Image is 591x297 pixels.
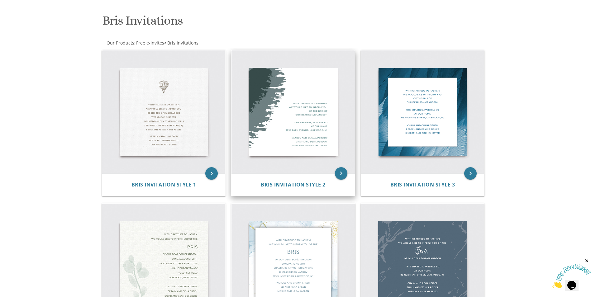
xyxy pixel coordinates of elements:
a: Bris Invitation Style 2 [261,182,326,188]
a: Bris Invitation Style 3 [390,182,455,188]
span: > [164,40,198,46]
a: Bris Invitation Style 1 [131,182,196,188]
img: Bris Invitation Style 1 [102,50,226,174]
a: keyboard_arrow_right [205,167,218,180]
img: Bris Invitation Style 3 [361,50,484,174]
span: Bris Invitation Style 1 [131,181,196,188]
a: keyboard_arrow_right [464,167,477,180]
span: Bris Invitation Style 3 [390,181,455,188]
iframe: chat widget [552,258,591,288]
div: : [101,40,296,46]
a: Our Products [106,40,134,46]
a: Free e-Invites [136,40,164,46]
h1: Bris Invitations [102,14,357,32]
a: keyboard_arrow_right [335,167,347,180]
a: Bris Invitations [167,40,198,46]
span: Bris Invitation Style 2 [261,181,326,188]
img: Bris Invitation Style 2 [231,50,355,174]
